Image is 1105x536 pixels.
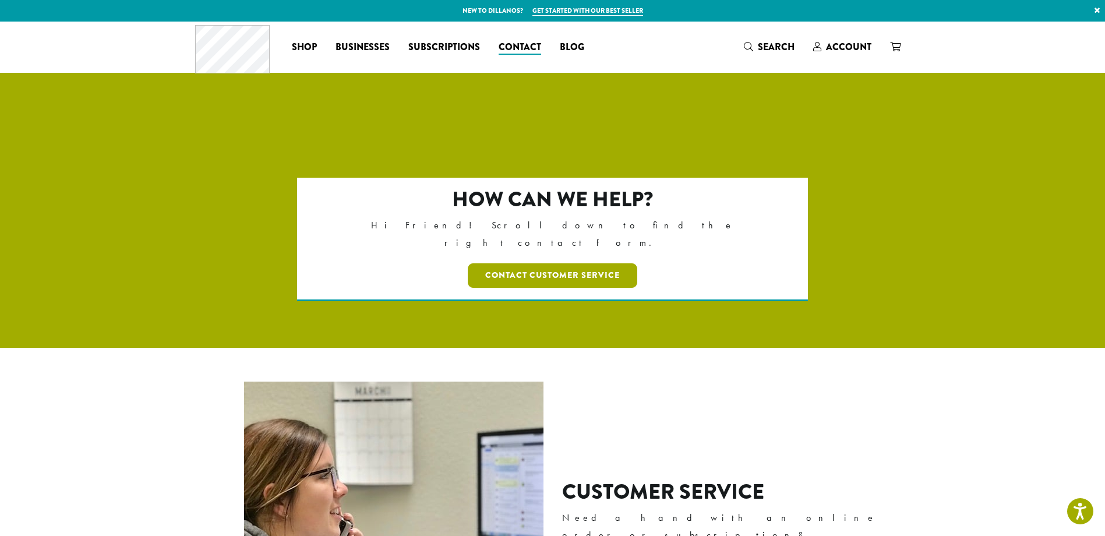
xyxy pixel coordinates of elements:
h2: Customer Service [562,479,894,505]
span: Shop [292,40,317,55]
p: Hi Friend! Scroll down to find the right contact form. [347,217,758,252]
span: Account [826,40,871,54]
span: Contact [499,40,541,55]
span: Blog [560,40,584,55]
a: Get started with our best seller [532,6,643,16]
span: Search [758,40,795,54]
a: Shop [283,38,326,57]
h2: How can we help? [347,187,758,212]
a: Contact Customer Service [468,263,637,288]
span: Subscriptions [408,40,480,55]
a: Search [735,37,804,57]
span: Businesses [336,40,390,55]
